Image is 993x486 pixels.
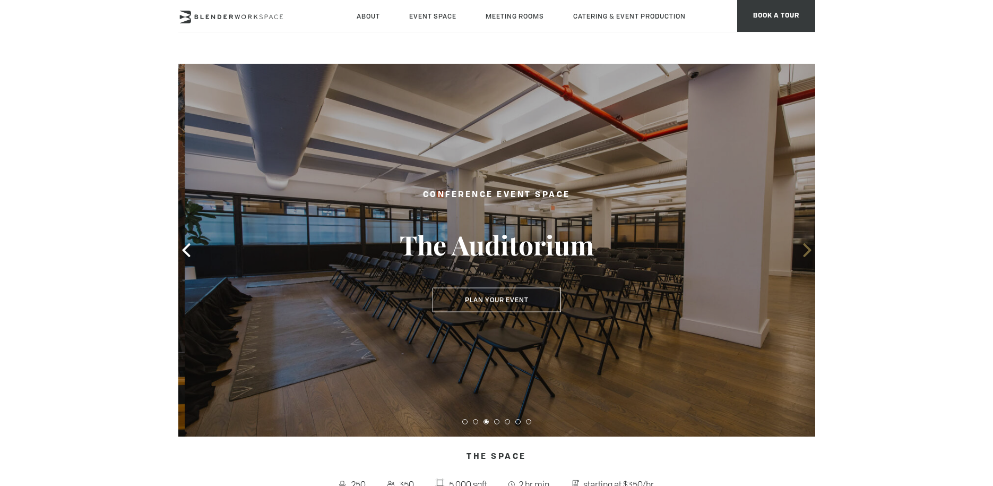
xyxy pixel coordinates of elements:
h2: Conference Event Space [375,189,619,202]
button: Plan Your Event [433,288,561,312]
h3: The Auditorium [375,228,619,261]
iframe: Chat Widget [802,350,993,486]
h4: The Space [178,447,815,467]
